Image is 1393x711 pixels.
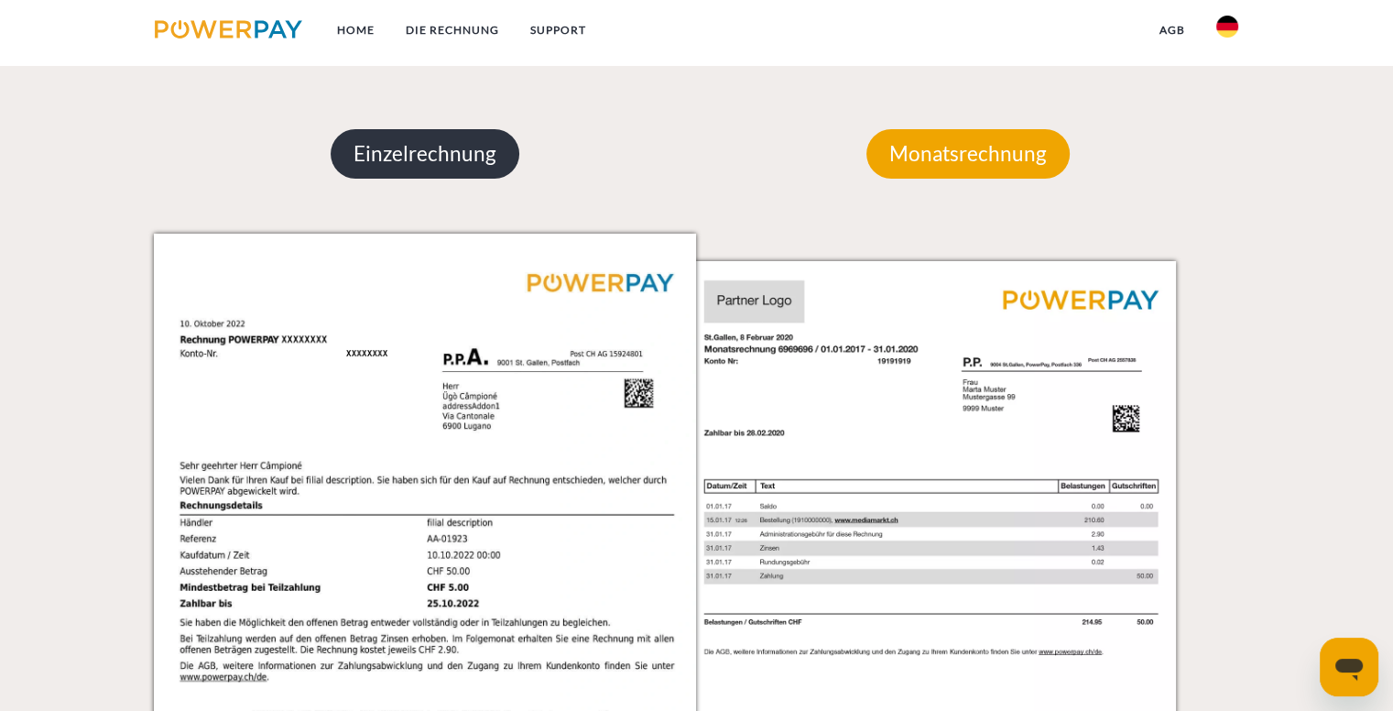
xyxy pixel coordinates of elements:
[1216,16,1238,38] img: de
[390,14,515,47] a: DIE RECHNUNG
[321,14,390,47] a: Home
[155,20,302,38] img: logo-powerpay.svg
[331,129,519,179] p: Einzelrechnung
[1144,14,1201,47] a: agb
[866,129,1070,179] p: Monatsrechnung
[1320,638,1378,696] iframe: Schaltfläche zum Öffnen des Messaging-Fensters
[515,14,602,47] a: SUPPORT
